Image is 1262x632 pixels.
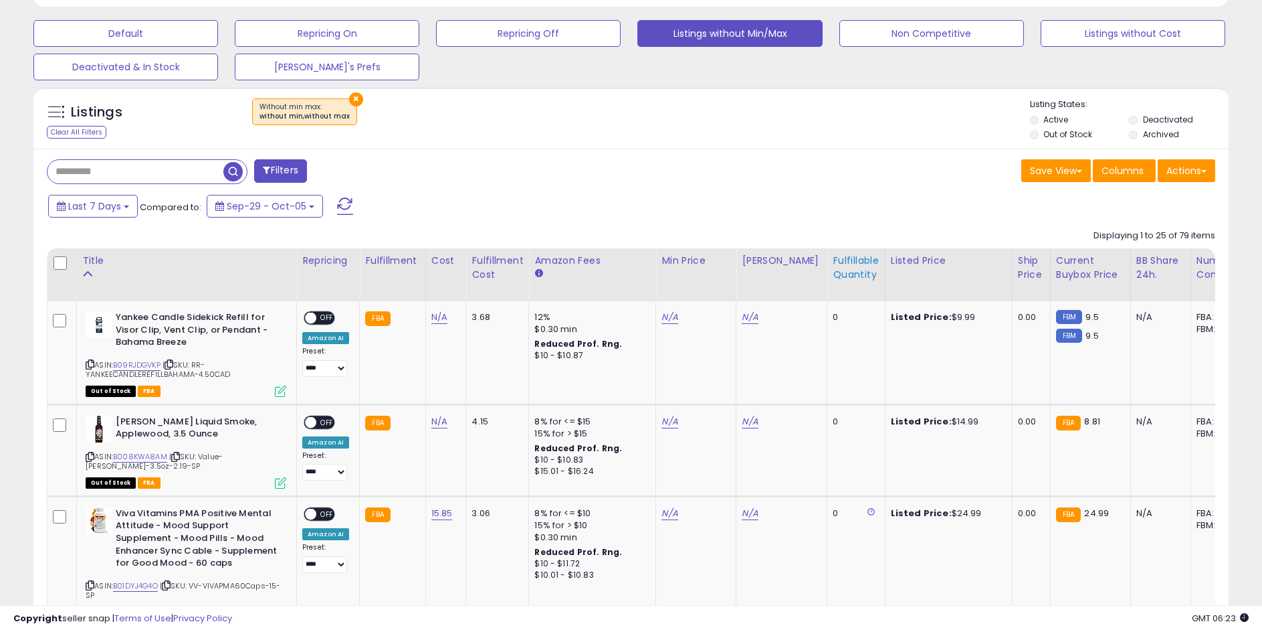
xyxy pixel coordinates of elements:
button: Default [33,20,218,47]
a: B09RJDGVKP [113,360,161,371]
div: 8% for <= $10 [534,507,645,520]
div: 3.68 [471,311,518,323]
strong: Copyright [13,612,62,625]
div: [PERSON_NAME] [742,254,821,268]
a: Terms of Use [114,612,171,625]
img: 41LDvriZV6L._SL40_.jpg [86,507,112,534]
h5: Listings [71,103,122,122]
div: N/A [1136,311,1180,323]
div: $15.01 - $16.24 [534,466,645,477]
div: Fulfillment Cost [471,254,523,282]
a: B01DYJ4G4O [113,580,158,592]
a: N/A [742,311,758,324]
div: ASIN: [86,311,286,396]
button: Non Competitive [839,20,1024,47]
a: N/A [431,311,447,324]
div: $24.99 [891,507,1002,520]
div: 4.15 [471,416,518,428]
a: N/A [661,311,677,324]
p: Listing States: [1030,98,1229,111]
small: FBA [1056,507,1081,522]
button: Columns [1093,159,1156,182]
b: Listed Price: [891,507,952,520]
a: N/A [742,415,758,428]
div: FBM: n/a [1196,428,1241,440]
div: Title [82,254,291,268]
b: Reduced Prof. Rng. [534,546,622,558]
span: 9.5 [1085,329,1098,342]
div: Fulfillable Quantity [833,254,879,282]
label: Out of Stock [1043,129,1092,140]
span: Sep-29 - Oct-05 [227,200,306,213]
a: 15.85 [431,507,453,520]
div: Ship Price [1018,254,1045,282]
span: All listings that are currently out of stock and unavailable for purchase on Amazon [86,477,136,489]
div: $14.99 [891,416,1002,428]
div: Repricing [302,254,354,268]
span: Without min max : [259,102,350,122]
div: Num of Comp. [1196,254,1245,282]
b: [PERSON_NAME] Liquid Smoke, Applewood, 3.5 Ounce [116,416,278,444]
div: $0.30 min [534,532,645,544]
b: Yankee Candle Sidekick Refill for Visor Clip, Vent Clip, or Pendant - Bahama Breeze [116,311,278,352]
span: Columns [1101,164,1144,177]
button: Last 7 Days [48,195,138,218]
button: × [349,92,363,106]
small: FBM [1056,310,1082,324]
small: FBA [365,507,390,522]
small: FBA [365,311,390,326]
div: 8% for <= $15 [534,416,645,428]
span: Last 7 Days [68,200,121,213]
span: All listings that are currently out of stock and unavailable for purchase on Amazon [86,386,136,397]
a: N/A [742,507,758,520]
a: N/A [431,415,447,428]
div: $9.99 [891,311,1002,323]
div: 0 [833,311,874,323]
div: FBA: 0 [1196,507,1241,520]
b: Reduced Prof. Rng. [534,338,622,349]
small: FBA [365,416,390,430]
span: OFF [316,313,338,324]
span: | SKU: Value-[PERSON_NAME]-3.5oz-2.19-SP [86,451,223,471]
div: 0.00 [1018,507,1040,520]
div: $10 - $11.72 [534,558,645,570]
div: 0 [833,507,874,520]
div: Amazon AI [302,528,349,540]
small: FBM [1056,329,1082,343]
a: N/A [661,507,677,520]
div: Listed Price [891,254,1007,268]
b: Viva Vitamins PMA Positive Mental Attitude - Mood Support Supplement - Mood Pills - Mood Enhancer... [116,507,278,573]
a: N/A [661,415,677,428]
div: N/A [1136,507,1180,520]
div: Amazon AI [302,437,349,449]
div: 3.06 [471,507,518,520]
button: Actions [1158,159,1215,182]
span: 8.81 [1084,415,1100,428]
div: $10.01 - $10.83 [534,570,645,581]
button: Listings without Min/Max [637,20,822,47]
b: Reduced Prof. Rng. [534,443,622,454]
b: Listed Price: [891,415,952,428]
span: FBA [138,386,161,397]
div: 15% for > $10 [534,520,645,532]
span: 24.99 [1084,507,1109,520]
label: Active [1043,114,1068,125]
div: FBA: n/a [1196,416,1241,428]
span: | SKU: VV-VIVAPMA60Caps-15-SP [86,580,281,601]
div: 0.00 [1018,416,1040,428]
div: 0.00 [1018,311,1040,323]
div: Preset: [302,543,349,573]
div: $10 - $10.87 [534,350,645,362]
span: OFF [316,416,338,428]
button: Repricing On [235,20,419,47]
span: 2025-10-13 06:23 GMT [1192,612,1249,625]
div: BB Share 24h. [1136,254,1185,282]
div: without min,without max [259,112,350,121]
img: 31inzlukVXL._SL40_.jpg [86,311,112,338]
div: 0 [833,416,874,428]
div: seller snap | | [13,613,232,625]
div: Amazon AI [302,332,349,344]
a: Privacy Policy [173,612,232,625]
img: 41SVp+woevL._SL40_.jpg [86,416,112,443]
div: Amazon Fees [534,254,650,268]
